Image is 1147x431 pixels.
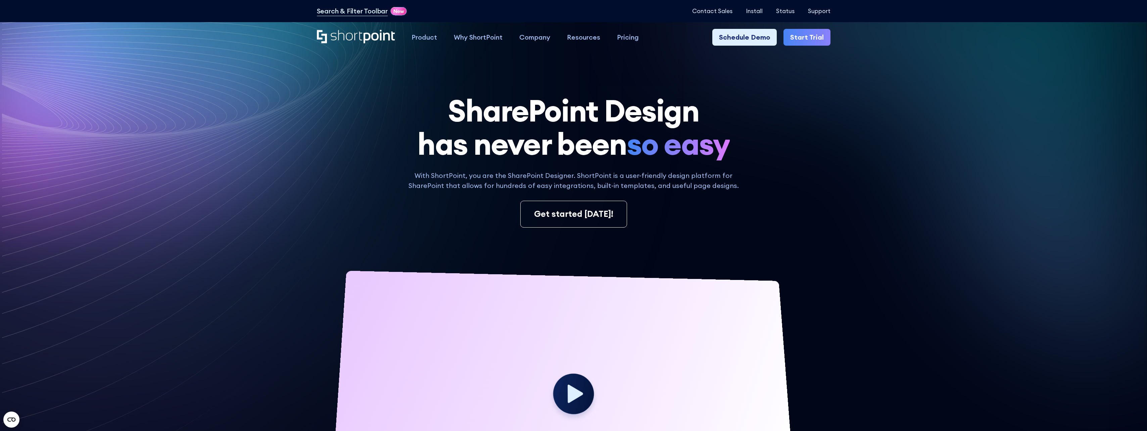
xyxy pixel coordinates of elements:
[534,208,613,221] div: Get started [DATE]!
[511,29,559,46] a: Company
[317,6,388,16] a: Search & Filter Toolbar
[559,29,609,46] a: Resources
[776,8,795,14] a: Status
[746,8,763,14] a: Install
[317,30,395,44] a: Home
[627,127,730,160] span: so easy
[454,32,503,42] div: Why ShortPoint
[692,8,732,14] a: Contact Sales
[445,29,511,46] a: Why ShortPoint
[520,201,627,228] a: Get started [DATE]!
[1113,399,1147,431] iframe: Chat Widget
[403,171,744,191] p: With ShortPoint, you are the SharePoint Designer. ShortPoint is a user-friendly design platform f...
[712,29,777,46] a: Schedule Demo
[808,8,830,14] a: Support
[609,29,647,46] a: Pricing
[519,32,550,42] div: Company
[617,32,639,42] div: Pricing
[3,412,19,428] button: Open CMP widget
[403,29,445,46] a: Product
[783,29,830,46] a: Start Trial
[317,94,830,160] h1: SharePoint Design has never been
[412,32,437,42] div: Product
[567,32,600,42] div: Resources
